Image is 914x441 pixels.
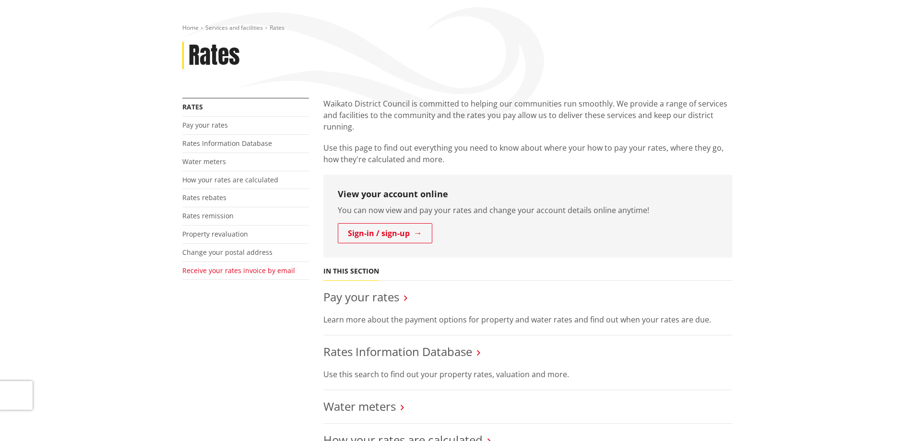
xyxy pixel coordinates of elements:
h5: In this section [323,267,379,275]
a: Rates [182,102,203,111]
a: Change your postal address [182,248,273,257]
a: Rates Information Database [323,344,472,359]
span: Rates [270,24,285,32]
p: Learn more about the payment options for property and water rates and find out when your rates ar... [323,314,732,325]
a: Pay your rates [323,289,399,305]
p: Use this search to find out your property rates, valuation and more. [323,369,732,380]
a: Pay your rates [182,120,228,130]
iframe: Messenger Launcher [870,401,904,435]
p: Use this page to find out everything you need to know about where your how to pay your rates, whe... [323,142,732,165]
a: Rates remission [182,211,234,220]
h1: Rates [189,42,240,70]
a: Rates rebates [182,193,226,202]
h3: View your account online [338,189,718,200]
p: Waikato District Council is committed to helping our communities run smoothly. We provide a range... [323,98,732,132]
nav: breadcrumb [182,24,732,32]
a: Water meters [323,398,396,414]
p: You can now view and pay your rates and change your account details online anytime! [338,204,718,216]
a: Receive your rates invoice by email [182,266,295,275]
a: Water meters [182,157,226,166]
a: Rates Information Database [182,139,272,148]
a: Property revaluation [182,229,248,238]
a: Services and facilities [205,24,263,32]
a: How your rates are calculated [182,175,278,184]
a: Sign-in / sign-up [338,223,432,243]
a: Home [182,24,199,32]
